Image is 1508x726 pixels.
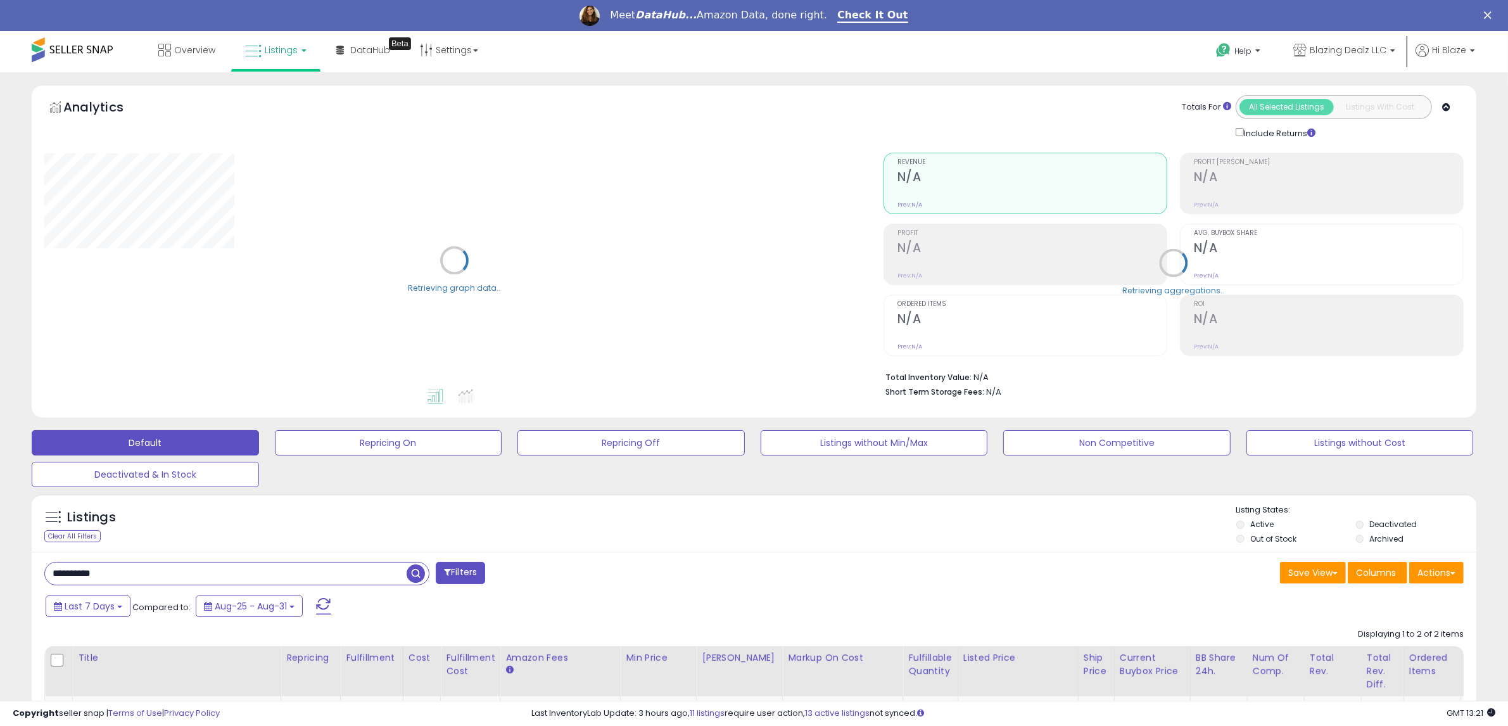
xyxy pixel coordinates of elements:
[67,509,116,526] h5: Listings
[1250,533,1296,544] label: Out of Stock
[108,707,162,719] a: Terms of Use
[436,562,485,584] button: Filters
[1236,504,1476,516] p: Listing States:
[1333,99,1428,115] button: Listings With Cost
[1246,430,1474,455] button: Listings without Cost
[1234,46,1251,56] span: Help
[1356,566,1396,579] span: Columns
[446,651,495,678] div: Fulfillment Cost
[610,9,827,22] div: Meet Amazon Data, done right.
[1370,519,1417,530] label: Deactivated
[783,646,903,696] th: The percentage added to the cost of goods (COGS) that forms the calculator for Min & Max prices.
[1416,44,1475,72] a: Hi Blaze
[327,31,400,69] a: DataHub
[1310,651,1356,678] div: Total Rev.
[1432,44,1466,56] span: Hi Blaze
[690,707,725,719] a: 11 listings
[702,651,777,665] div: [PERSON_NAME]
[236,31,316,69] a: Listings
[1003,430,1231,455] button: Non Competitive
[1206,33,1273,72] a: Help
[517,430,745,455] button: Repricing Off
[635,9,697,21] i: DataHub...
[174,44,215,56] span: Overview
[1122,285,1224,296] div: Retrieving aggregations..
[1284,31,1405,72] a: Blazing Dealz LLC
[1250,519,1274,530] label: Active
[1484,11,1497,19] div: Close
[286,651,335,665] div: Repricing
[1367,651,1398,691] div: Total Rev. Diff.
[410,31,488,69] a: Settings
[761,430,988,455] button: Listings without Min/Max
[1182,101,1231,113] div: Totals For
[346,651,397,665] div: Fulfillment
[164,707,220,719] a: Privacy Policy
[1215,42,1231,58] i: Get Help
[805,707,870,719] a: 13 active listings
[1409,651,1455,678] div: Ordered Items
[389,37,411,50] div: Tooltip anchor
[13,707,59,719] strong: Copyright
[1239,99,1334,115] button: All Selected Listings
[32,462,259,487] button: Deactivated & In Stock
[1226,125,1331,139] div: Include Returns
[196,595,303,617] button: Aug-25 - Aug-31
[505,651,615,665] div: Amazon Fees
[908,651,952,678] div: Fulfillable Quantity
[963,651,1073,665] div: Listed Price
[505,665,513,676] small: Amazon Fees.
[788,651,897,665] div: Markup on Cost
[837,9,908,23] a: Check It Out
[1358,628,1464,640] div: Displaying 1 to 2 of 2 items
[13,708,220,720] div: seller snap | |
[408,282,500,293] div: Retrieving graph data..
[626,651,691,665] div: Min Price
[1253,651,1299,678] div: Num of Comp.
[44,530,101,542] div: Clear All Filters
[265,44,298,56] span: Listings
[132,601,191,613] span: Compared to:
[275,430,502,455] button: Repricing On
[580,6,600,26] img: Profile image for Georgie
[1370,533,1404,544] label: Archived
[78,651,276,665] div: Title
[1310,44,1386,56] span: Blazing Dealz LLC
[1120,651,1185,678] div: Current Buybox Price
[1348,562,1407,583] button: Columns
[65,600,115,613] span: Last 7 Days
[1409,562,1464,583] button: Actions
[350,44,390,56] span: DataHub
[409,651,436,665] div: Cost
[149,31,225,69] a: Overview
[531,708,1495,720] div: Last InventoryLab Update: 3 hours ago, require user action, not synced.
[63,98,148,119] h5: Analytics
[1196,651,1242,678] div: BB Share 24h.
[215,600,287,613] span: Aug-25 - Aug-31
[32,430,259,455] button: Default
[1447,707,1495,719] span: 2025-09-8 13:21 GMT
[46,595,130,617] button: Last 7 Days
[1280,562,1346,583] button: Save View
[1084,651,1109,678] div: Ship Price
